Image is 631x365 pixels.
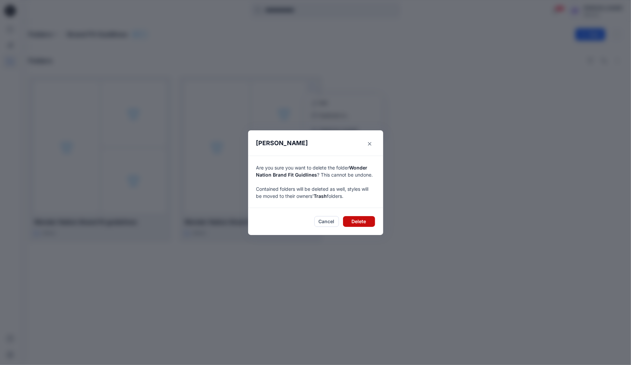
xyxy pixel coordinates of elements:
header: [PERSON_NAME] [248,130,383,156]
p: Are you sure you want to delete the folder ? This cannot be undone. Contained folders will be del... [256,164,375,200]
button: Close [364,138,375,149]
span: Wonder Nation Brand Fit Guidlines [256,165,368,178]
button: Cancel [314,216,339,227]
button: Delete [343,216,375,227]
span: Trash [314,193,327,199]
